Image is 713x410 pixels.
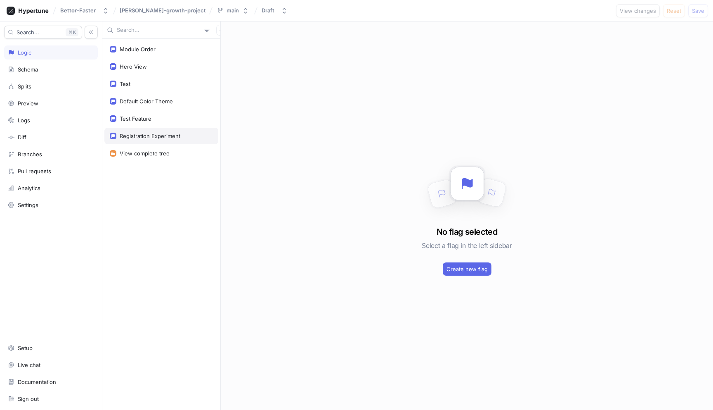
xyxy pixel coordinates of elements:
[17,30,39,35] span: Search...
[60,7,96,14] div: Bettor-Faster
[18,379,56,385] div: Documentation
[18,362,40,368] div: Live chat
[18,134,26,141] div: Diff
[213,4,252,17] button: main
[57,4,112,17] button: Bettor-Faster
[258,4,291,17] button: Draft
[18,168,51,174] div: Pull requests
[437,226,497,238] h3: No flag selected
[18,66,38,73] div: Schema
[446,267,488,272] span: Create new flag
[18,100,38,107] div: Preview
[120,7,206,13] span: [PERSON_NAME]-growth-project
[120,150,170,157] div: View complete tree
[443,262,491,276] button: Create new flag
[18,202,38,208] div: Settings
[18,185,40,191] div: Analytics
[663,4,685,17] button: Reset
[66,28,78,36] div: K
[616,4,660,17] button: View changes
[262,7,274,14] div: Draft
[422,238,512,253] h5: Select a flag in the left sidebar
[120,98,173,105] div: Default Color Theme
[227,7,239,14] div: main
[667,8,681,13] span: Reset
[120,133,180,139] div: Registration Experiment
[120,63,147,70] div: Hero View
[18,117,30,124] div: Logs
[120,46,156,52] div: Module Order
[692,8,704,13] span: Save
[120,115,151,122] div: Test Feature
[4,375,98,389] a: Documentation
[120,81,130,87] div: Test
[620,8,656,13] span: View changes
[18,345,33,351] div: Setup
[18,151,42,157] div: Branches
[18,83,31,90] div: Splits
[18,396,39,402] div: Sign out
[117,26,201,34] input: Search...
[688,4,708,17] button: Save
[4,26,82,39] button: Search...K
[18,49,31,56] div: Logic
